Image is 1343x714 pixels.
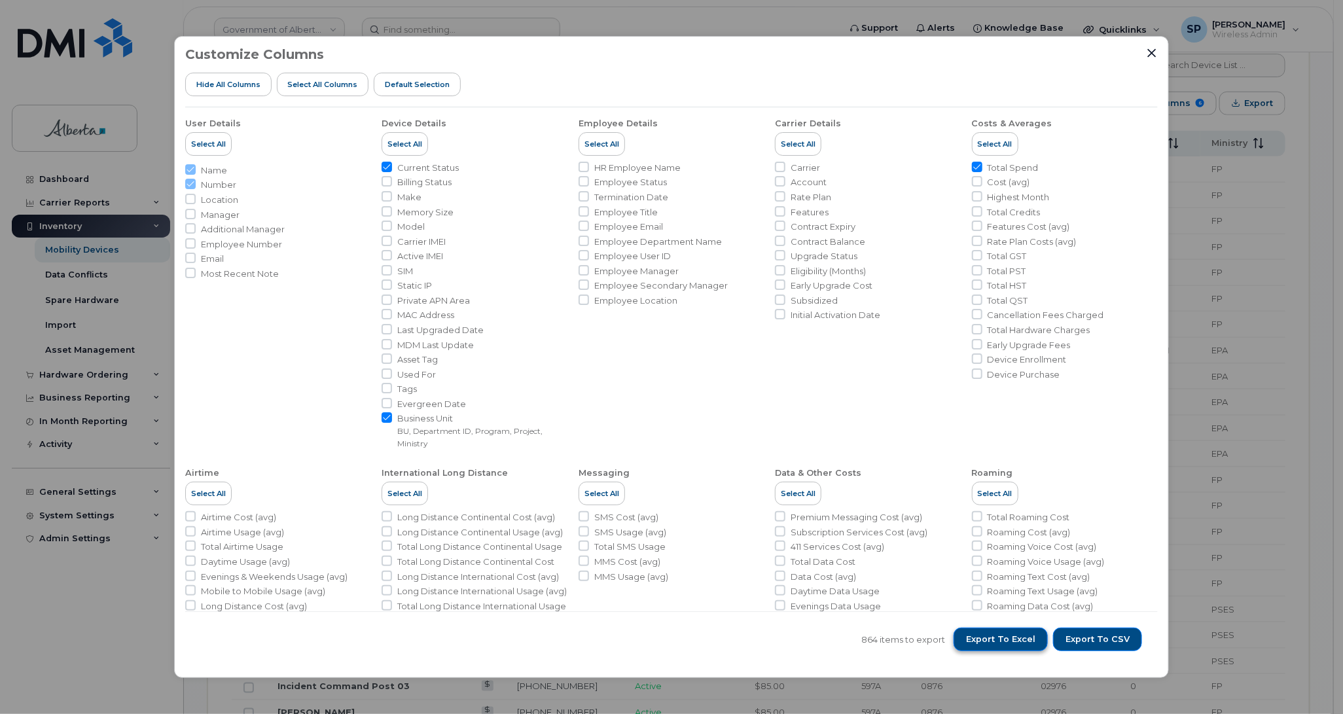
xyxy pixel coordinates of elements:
[594,162,681,174] span: HR Employee Name
[584,139,619,149] span: Select All
[791,571,856,583] span: Data Cost (avg)
[594,279,728,292] span: Employee Secondary Manager
[201,194,238,206] span: Location
[397,324,484,336] span: Last Upgraded Date
[579,482,625,505] button: Select All
[397,383,417,395] span: Tags
[397,585,567,598] span: Long Distance International Usage (avg)
[397,309,454,321] span: MAC Address
[397,426,543,448] small: BU, Department ID, Program, Project, Ministry
[988,526,1071,539] span: Roaming Cost (avg)
[185,132,232,156] button: Select All
[397,398,466,410] span: Evergreen Date
[185,482,232,505] button: Select All
[201,209,240,221] span: Manager
[954,628,1048,651] button: Export to Excel
[397,571,559,583] span: Long Distance International Cost (avg)
[387,488,422,499] span: Select All
[791,585,880,598] span: Daytime Data Usage
[397,206,454,219] span: Memory Size
[201,268,279,280] span: Most Recent Note
[791,162,820,174] span: Carrier
[185,73,272,96] button: Hide All Columns
[287,79,357,90] span: Select all Columns
[1146,47,1158,59] button: Close
[988,585,1098,598] span: Roaming Text Usage (avg)
[594,541,666,553] span: Total SMS Usage
[397,250,443,262] span: Active IMEI
[594,511,658,524] span: SMS Cost (avg)
[397,353,438,366] span: Asset Tag
[185,467,219,479] div: Airtime
[791,250,857,262] span: Upgrade Status
[791,556,855,568] span: Total Data Cost
[988,600,1094,613] span: Roaming Data Cost (avg)
[988,265,1026,277] span: Total PST
[988,339,1071,351] span: Early Upgrade Fees
[397,368,436,381] span: Used For
[972,467,1013,479] div: Roaming
[191,488,226,499] span: Select All
[775,118,841,130] div: Carrier Details
[397,526,563,539] span: Long Distance Continental Usage (avg)
[594,221,663,233] span: Employee Email
[594,556,660,568] span: MMS Cost (avg)
[988,324,1090,336] span: Total Hardware Charges
[397,295,470,307] span: Private APN Area
[397,412,567,425] span: Business Unit
[988,162,1039,174] span: Total Spend
[201,556,290,568] span: Daytime Usage (avg)
[382,467,508,479] div: International Long Distance
[791,279,872,292] span: Early Upgrade Cost
[594,176,667,188] span: Employee Status
[397,162,459,174] span: Current Status
[185,47,324,62] h3: Customize Columns
[791,511,922,524] span: Premium Messaging Cost (avg)
[397,511,555,524] span: Long Distance Continental Cost (avg)
[988,309,1104,321] span: Cancellation Fees Charged
[966,634,1035,645] span: Export to Excel
[594,295,677,307] span: Employee Location
[988,250,1027,262] span: Total GST
[397,556,554,568] span: Total Long Distance Continental Cost
[988,206,1041,219] span: Total Credits
[791,265,866,277] span: Eligibility (Months)
[781,139,815,149] span: Select All
[791,541,884,553] span: 411 Services Cost (avg)
[988,541,1097,553] span: Roaming Voice Cost (avg)
[988,295,1028,307] span: Total QST
[988,556,1105,568] span: Roaming Voice Usage (avg)
[988,571,1090,583] span: Roaming Text Cost (avg)
[988,368,1060,381] span: Device Purchase
[374,73,461,96] button: Default Selection
[978,488,1012,499] span: Select All
[579,132,625,156] button: Select All
[972,482,1018,505] button: Select All
[988,279,1027,292] span: Total HST
[594,206,658,219] span: Employee Title
[972,118,1052,130] div: Costs & Averages
[185,118,241,130] div: User Details
[201,179,236,191] span: Number
[594,250,671,262] span: Employee User ID
[594,191,668,204] span: Termination Date
[791,295,838,307] span: Subsidized
[191,139,226,149] span: Select All
[791,176,827,188] span: Account
[201,600,307,613] span: Long Distance Cost (avg)
[579,118,658,130] div: Employee Details
[584,488,619,499] span: Select All
[397,265,413,277] span: SIM
[988,236,1077,248] span: Rate Plan Costs (avg)
[972,132,1018,156] button: Select All
[397,541,562,553] span: Total Long Distance Continental Usage
[791,309,880,321] span: Initial Activation Date
[988,176,1030,188] span: Cost (avg)
[988,511,1070,524] span: Total Roaming Cost
[791,221,855,233] span: Contract Expiry
[594,571,668,583] span: MMS Usage (avg)
[397,176,452,188] span: Billing Status
[594,526,666,539] span: SMS Usage (avg)
[397,191,421,204] span: Make
[196,79,260,90] span: Hide All Columns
